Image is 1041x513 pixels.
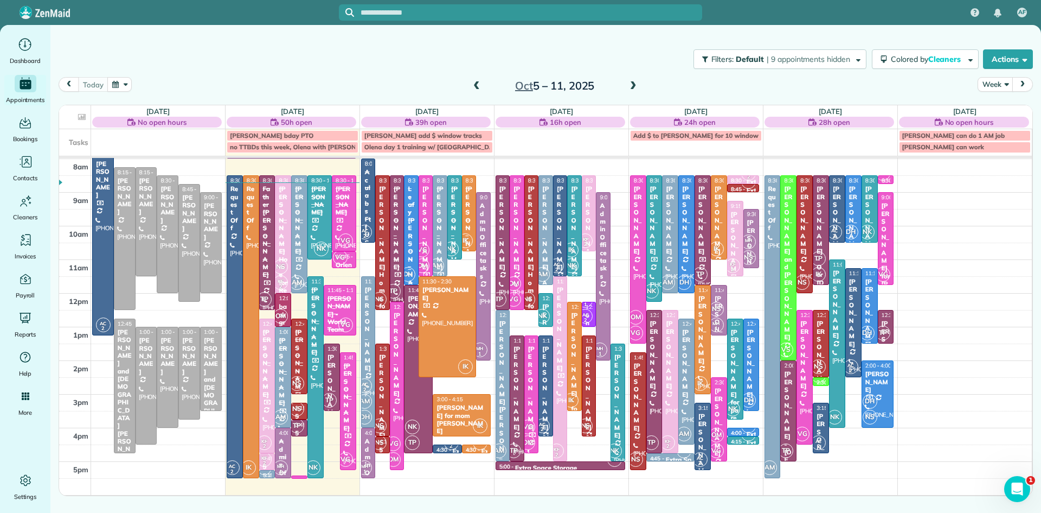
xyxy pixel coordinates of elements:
[564,243,579,257] span: IK
[278,185,288,474] div: [PERSON_NAME] Home for Retired Priests - behind Archbishop [PERSON_NAME]
[160,328,187,335] span: 1:00 - 4:00
[117,177,132,216] div: [PERSON_NAME]
[784,362,810,369] span: 2:00 - 5:00
[698,295,708,365] div: [PERSON_NAME]
[634,177,660,184] span: 8:30 - 1:30
[408,287,437,294] span: 11:45 - 4:45
[327,353,337,423] div: [PERSON_NAME]
[709,302,724,316] span: NS
[100,320,106,326] span: AC
[876,267,890,282] span: VG
[182,194,197,233] div: [PERSON_NAME]
[95,160,111,199] div: [PERSON_NAME]
[513,337,539,344] span: 1:15 - 5:00
[278,278,284,284] span: KF
[4,231,46,262] a: Invoices
[415,107,439,116] a: [DATE]
[294,328,304,398] div: [PERSON_NAME]
[600,194,626,201] span: 9:00 - 2:00
[19,368,32,379] span: Help
[13,212,37,223] span: Cleaners
[139,169,169,176] span: 8:15 - 11:30
[682,177,711,184] span: 8:30 - 12:00
[628,310,643,325] span: OM
[554,261,560,267] span: AC
[13,134,38,144] span: Bookings
[693,267,708,282] span: TP
[928,54,963,64] span: Cleaners
[4,114,46,144] a: Bookings
[290,275,304,290] span: AM
[564,258,579,273] span: NK
[698,177,728,184] span: 8:30 - 11:45
[295,320,324,327] span: 12:45 - 3:00
[557,177,586,184] span: 8:30 - 11:30
[865,270,895,277] span: 11:15 - 1:30
[844,366,858,376] small: 2
[273,309,288,324] span: OM
[506,292,521,307] span: VG
[408,177,437,184] span: 8:30 - 11:45
[902,131,1005,140] span: [PERSON_NAME] can do 1 AM job
[535,267,550,282] span: AM
[599,202,607,280] div: Admin Office tasks
[726,265,740,275] small: 2
[586,177,615,184] span: 8:30 - 10:45
[614,353,622,439] div: [PERSON_NAME]
[711,54,734,64] span: Filters:
[860,225,875,239] span: NK
[872,49,979,69] button: Colored byCleaners
[273,259,288,274] span: NS
[118,169,147,176] span: 8:15 - 12:30
[513,185,521,271] div: [PERSON_NAME]
[4,192,46,223] a: Cleaners
[579,300,592,310] small: 1
[182,186,211,193] span: 8:45 - 12:15
[593,349,607,359] small: 1
[393,185,401,271] div: [PERSON_NAME]
[741,250,756,265] span: NS
[698,287,728,294] span: 11:45 - 3:00
[902,143,984,151] span: [PERSON_NAME] can work
[4,270,46,301] a: Payroll
[712,320,720,326] span: MH
[550,107,573,116] a: [DATE]
[262,328,272,398] div: [PERSON_NAME]
[338,233,353,248] span: VG
[816,185,826,411] div: [PERSON_NAME] - Our [DEMOGRAPHIC_DATA] Of Grace
[394,177,423,184] span: 8:30 - 12:15
[364,286,372,372] div: [PERSON_NAME]
[117,328,132,469] div: [PERSON_NAME] and [DEMOGRAPHIC_DATA][PERSON_NAME]
[817,177,846,184] span: 8:30 - 11:45
[849,278,858,348] div: [PERSON_NAME]
[394,303,423,311] span: 12:15 - 5:15
[585,345,593,431] div: [PERSON_NAME]
[372,292,387,307] span: NS
[633,185,643,255] div: [PERSON_NAME]
[849,185,858,255] div: [PERSON_NAME]
[466,177,495,184] span: 8:30 - 10:45
[535,309,550,324] span: NK
[364,131,482,140] span: [PERSON_NAME] add $ window tracks
[833,177,862,184] span: 8:30 - 10:30
[146,107,170,116] a: [DATE]
[4,309,46,340] a: Reports
[476,345,484,351] span: MH
[665,320,675,390] div: [PERSON_NAME]
[15,251,36,262] span: Invoices
[386,284,401,299] span: TP
[294,185,304,255] div: [PERSON_NAME]
[333,250,348,265] span: VG
[415,258,429,273] span: OM
[542,337,568,344] span: 1:15 - 4:15
[97,324,110,334] small: 2
[422,278,452,285] span: 11:30 - 2:30
[327,295,353,334] div: [PERSON_NAME] - World Team
[768,185,777,232] div: Request Off
[492,292,506,307] span: TP
[847,362,854,368] span: AC
[747,219,756,398] div: [PERSON_NAME] and [DATE][PERSON_NAME]
[311,185,329,217] div: [PERSON_NAME]
[714,185,724,255] div: [PERSON_NAME]
[295,177,324,184] span: 8:30 - 12:00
